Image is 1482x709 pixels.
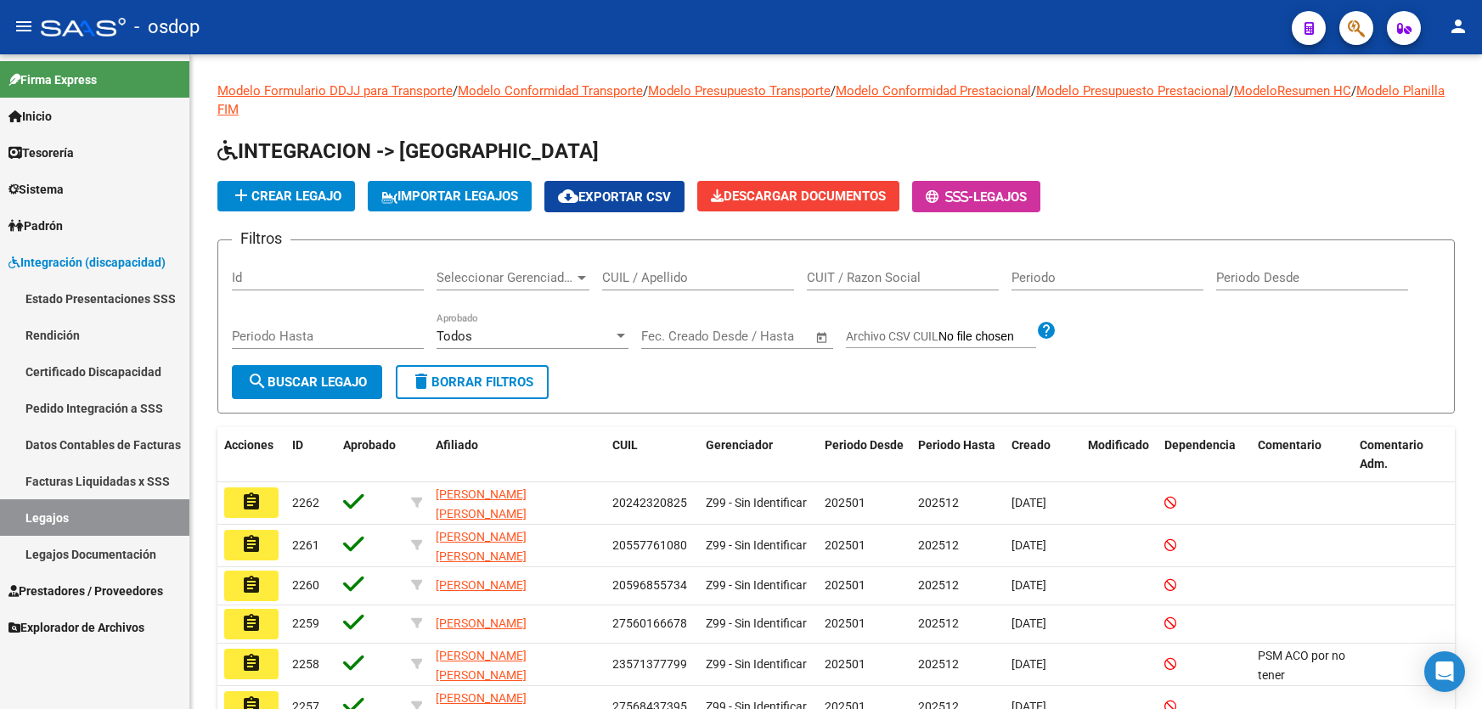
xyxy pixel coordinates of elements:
[973,189,1027,205] span: Legajos
[285,427,336,483] datatable-header-cell: ID
[224,438,273,452] span: Acciones
[368,181,532,211] button: IMPORTAR LEGAJOS
[217,427,285,483] datatable-header-cell: Acciones
[912,181,1040,212] button: -Legajos
[706,496,807,509] span: Z99 - Sin Identificar
[436,487,527,520] span: [PERSON_NAME] [PERSON_NAME]
[612,578,687,592] span: 20596855734
[825,578,865,592] span: 202501
[134,8,200,46] span: - osdop
[292,496,319,509] span: 2262
[544,181,685,212] button: Exportar CSV
[648,83,831,98] a: Modelo Presupuesto Transporte
[396,365,549,399] button: Borrar Filtros
[241,492,262,512] mat-icon: assignment
[1164,438,1236,452] span: Dependencia
[641,329,710,344] input: Fecha inicio
[241,534,262,554] mat-icon: assignment
[8,180,64,199] span: Sistema
[825,438,904,452] span: Periodo Desde
[292,616,319,630] span: 2259
[938,329,1036,345] input: Archivo CSV CUIL
[437,329,472,344] span: Todos
[846,329,938,343] span: Archivo CSV CUIL
[558,189,671,205] span: Exportar CSV
[825,538,865,552] span: 202501
[706,438,773,452] span: Gerenciador
[292,657,319,671] span: 2258
[1011,496,1046,509] span: [DATE]
[381,189,518,204] span: IMPORTAR LEGAJOS
[411,371,431,391] mat-icon: delete
[818,427,911,483] datatable-header-cell: Periodo Desde
[706,657,807,671] span: Z99 - Sin Identificar
[8,582,163,600] span: Prestadores / Proveedores
[825,616,865,630] span: 202501
[1036,83,1229,98] a: Modelo Presupuesto Prestacional
[241,653,262,673] mat-icon: assignment
[612,616,687,630] span: 27560166678
[612,496,687,509] span: 20242320825
[8,618,144,637] span: Explorador de Archivos
[1036,320,1057,340] mat-icon: help
[217,181,355,211] button: Crear Legajo
[918,538,959,552] span: 202512
[725,329,808,344] input: Fecha fin
[918,657,959,671] span: 202512
[1088,438,1149,452] span: Modificado
[706,578,807,592] span: Z99 - Sin Identificar
[436,649,527,682] span: [PERSON_NAME] [PERSON_NAME]
[1005,427,1081,483] datatable-header-cell: Creado
[8,143,74,162] span: Tesorería
[825,657,865,671] span: 202501
[232,365,382,399] button: Buscar Legajo
[1081,427,1158,483] datatable-header-cell: Modificado
[8,70,97,89] span: Firma Express
[825,496,865,509] span: 202501
[436,578,527,592] span: [PERSON_NAME]
[1011,616,1046,630] span: [DATE]
[813,328,832,347] button: Open calendar
[558,186,578,206] mat-icon: cloud_download
[836,83,1031,98] a: Modelo Conformidad Prestacional
[241,613,262,633] mat-icon: assignment
[458,83,643,98] a: Modelo Conformidad Transporte
[1424,651,1465,692] div: Open Intercom Messenger
[247,374,367,390] span: Buscar Legajo
[918,438,995,452] span: Periodo Hasta
[911,427,1005,483] datatable-header-cell: Periodo Hasta
[1011,538,1046,552] span: [DATE]
[1011,657,1046,671] span: [DATE]
[217,83,453,98] a: Modelo Formulario DDJJ para Transporte
[612,657,687,671] span: 23571377799
[918,496,959,509] span: 202512
[706,616,807,630] span: Z99 - Sin Identificar
[14,16,34,37] mat-icon: menu
[232,227,290,250] h3: Filtros
[411,374,533,390] span: Borrar Filtros
[8,107,52,126] span: Inicio
[292,538,319,552] span: 2261
[918,616,959,630] span: 202512
[711,189,886,204] span: Descargar Documentos
[231,189,341,204] span: Crear Legajo
[343,438,396,452] span: Aprobado
[231,185,251,205] mat-icon: add
[8,253,166,272] span: Integración (discapacidad)
[706,538,807,552] span: Z99 - Sin Identificar
[697,181,899,211] button: Descargar Documentos
[436,616,527,630] span: [PERSON_NAME]
[436,530,527,563] span: [PERSON_NAME] [PERSON_NAME]
[1353,427,1455,483] datatable-header-cell: Comentario Adm.
[1360,438,1423,471] span: Comentario Adm.
[437,270,574,285] span: Seleccionar Gerenciador
[1234,83,1351,98] a: ModeloResumen HC
[1011,578,1046,592] span: [DATE]
[606,427,699,483] datatable-header-cell: CUIL
[1158,427,1251,483] datatable-header-cell: Dependencia
[918,578,959,592] span: 202512
[1258,438,1321,452] span: Comentario
[1011,438,1051,452] span: Creado
[1251,427,1353,483] datatable-header-cell: Comentario
[292,438,303,452] span: ID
